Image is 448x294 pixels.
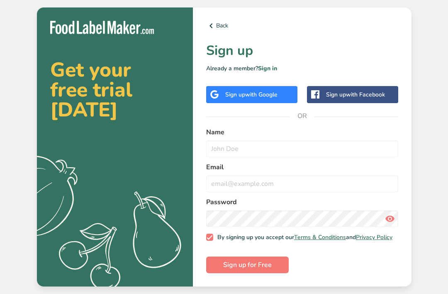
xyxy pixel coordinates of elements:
[206,197,398,207] label: Password
[356,233,392,241] a: Privacy Policy
[326,90,385,99] div: Sign up
[206,41,398,61] h1: Sign up
[223,260,272,270] span: Sign up for Free
[206,175,398,192] input: email@example.com
[213,234,392,241] span: By signing up you accept our and
[206,257,289,273] button: Sign up for Free
[206,64,398,73] p: Already a member?
[346,91,385,99] span: with Facebook
[50,60,180,120] h2: Get your free trial [DATE]
[258,64,277,72] a: Sign in
[206,162,398,172] label: Email
[50,21,154,35] img: Food Label Maker
[245,91,278,99] span: with Google
[206,141,398,157] input: John Doe
[206,127,398,137] label: Name
[294,233,346,241] a: Terms & Conditions
[225,90,278,99] div: Sign up
[290,104,314,128] span: OR
[206,21,398,31] a: Back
